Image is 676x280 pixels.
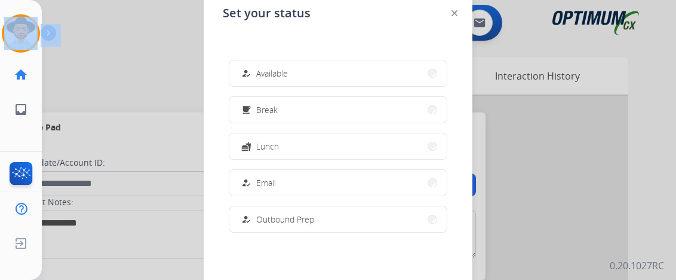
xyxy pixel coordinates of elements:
img: close-button [451,10,457,16]
mat-icon: fastfood [241,141,251,151]
span: Outbound Prep [256,213,314,226]
span: Break [256,104,278,116]
button: Available [229,60,447,86]
button: Email [229,170,447,196]
button: Lunch [229,133,447,159]
mat-icon: home [14,68,28,82]
mat-icon: how_to_reg [241,214,251,224]
button: Outbound Prep [229,206,447,232]
mat-icon: how_to_reg [241,68,251,78]
span: Set your status [223,5,311,22]
span: Available [256,67,288,80]
p: 0.20.1027RC [610,258,664,273]
mat-icon: how_to_reg [241,178,251,188]
img: avatar [4,17,38,50]
button: Break [229,97,447,123]
mat-icon: inbox [14,102,28,117]
span: Lunch [256,140,279,153]
span: Email [256,176,276,189]
mat-icon: free_breakfast [241,105,251,115]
